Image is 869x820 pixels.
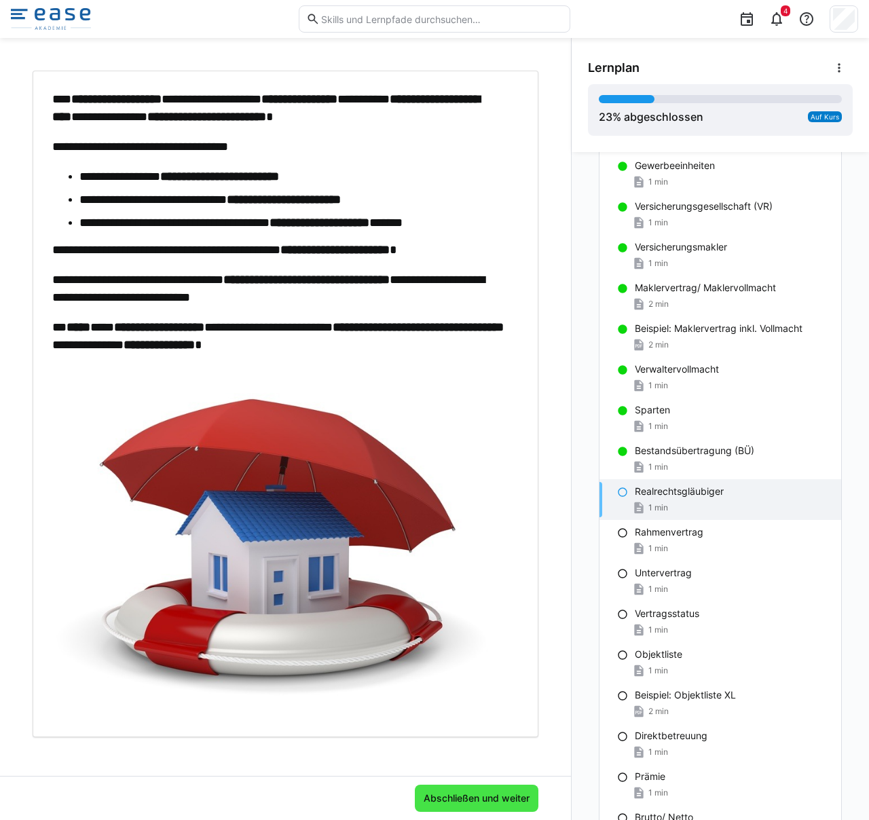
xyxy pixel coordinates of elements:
span: Auf Kurs [811,113,839,121]
p: Sparten [635,403,670,417]
p: Rahmenvertrag [635,525,703,539]
span: 1 min [648,421,668,432]
p: Bestandsübertragung (BÜ) [635,444,754,458]
p: Realrechtsgläubiger [635,485,724,498]
span: 1 min [648,462,668,472]
span: 1 min [648,258,668,269]
span: 23 [599,110,612,124]
p: Gewerbeeinheiten [635,159,715,172]
p: Direktbetreuung [635,729,707,743]
p: Verwaltervollmacht [635,362,719,376]
p: Untervertrag [635,566,692,580]
button: Abschließen und weiter [415,785,538,812]
p: Versicherungsmakler [635,240,727,254]
input: Skills und Lernpfade durchsuchen… [320,13,563,25]
span: 1 min [648,176,668,187]
span: 1 min [648,217,668,228]
p: Beispiel: Objektliste XL [635,688,736,702]
span: 1 min [648,625,668,635]
span: 1 min [648,787,668,798]
div: % abgeschlossen [599,109,703,125]
p: Maklervertrag/ Maklervollmacht [635,281,776,295]
span: 1 min [648,502,668,513]
span: Lernplan [588,60,640,75]
p: Prämie [635,770,665,783]
p: Beispiel: Maklervertrag inkl. Vollmacht [635,322,802,335]
span: 1 min [648,665,668,676]
p: Versicherungsgesellschaft (VR) [635,200,773,213]
p: Objektliste [635,648,682,661]
span: Abschließen und weiter [422,791,532,805]
span: 2 min [648,339,669,350]
span: 2 min [648,299,669,310]
span: 1 min [648,747,668,758]
p: Vertragsstatus [635,607,699,620]
span: 2 min [648,706,669,717]
span: 1 min [648,380,668,391]
span: 1 min [648,584,668,595]
span: 1 min [648,543,668,554]
span: 4 [783,7,788,15]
